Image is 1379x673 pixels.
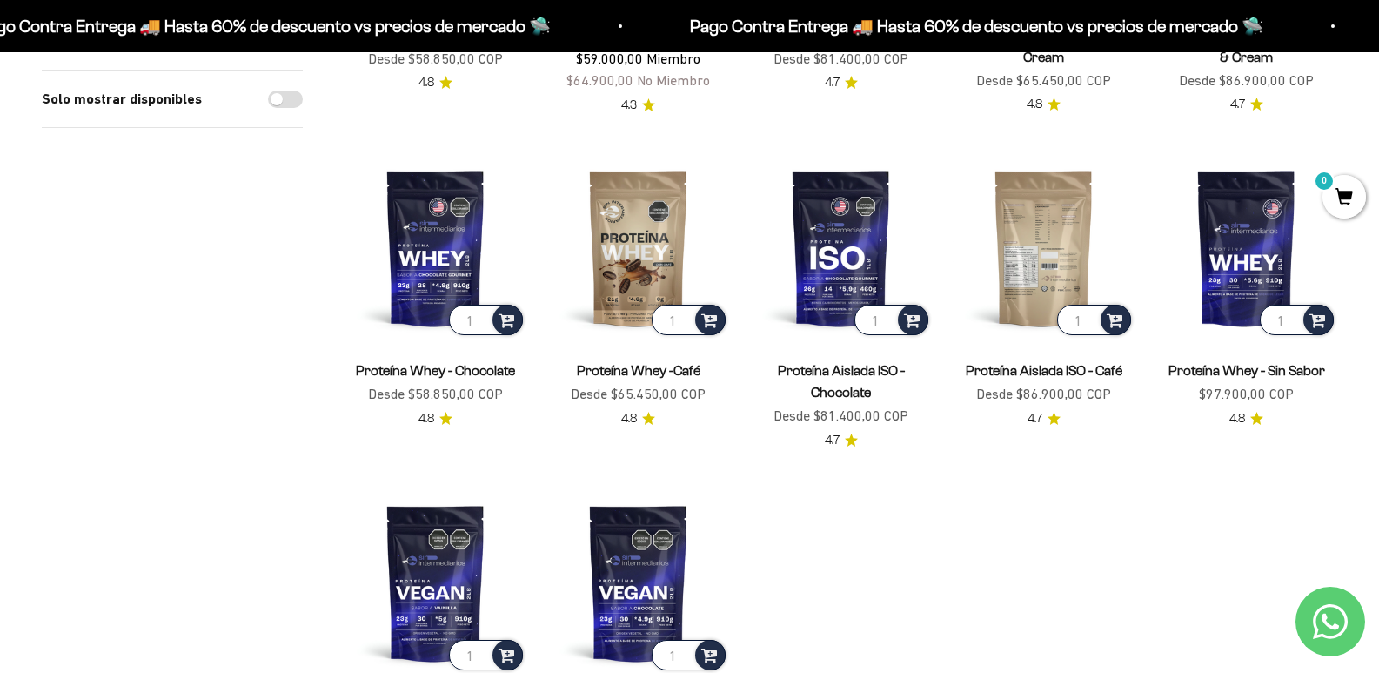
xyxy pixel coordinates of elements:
span: $64.900,00 [566,72,633,88]
a: 4.84.8 de 5.0 estrellas [418,409,452,428]
sale-price: Desde $86.900,00 COP [1179,70,1314,92]
a: Proteína Aislada ISO - Chocolate [778,363,905,400]
a: 4.74.7 de 5.0 estrellas [825,431,858,450]
a: 4.74.7 de 5.0 estrellas [1028,409,1061,428]
label: Solo mostrar disponibles [42,88,202,111]
span: 4.8 [1229,409,1245,428]
p: Pago Contra Entrega 🚚 Hasta 60% de descuento vs precios de mercado 🛸 [688,12,1262,40]
span: 4.7 [1230,95,1245,114]
a: 4.74.7 de 5.0 estrellas [1230,95,1263,114]
span: 4.8 [621,409,637,428]
sale-price: $97.900,00 COP [1199,383,1294,406]
span: 4.3 [621,96,637,115]
mark: 0 [1314,171,1335,192]
a: 4.84.8 de 5.0 estrellas [418,73,452,92]
sale-price: Desde $65.450,00 COP [571,383,706,406]
sale-price: Desde $58.850,00 COP [368,48,503,71]
sale-price: Desde $81.400,00 COP [773,48,908,71]
sale-price: Desde $65.450,00 COP [976,70,1111,92]
sale-price: Desde $58.850,00 COP [368,383,503,406]
a: Proteína Whey - Sin Sabor [1168,363,1325,378]
span: No Miembro [637,72,710,88]
a: 4.34.3 de 5.0 estrellas [621,96,655,115]
span: Miembro [646,50,700,66]
a: 4.74.7 de 5.0 estrellas [825,73,858,92]
span: 4.7 [825,73,840,92]
span: 4.8 [418,73,434,92]
span: $59.000,00 [576,50,643,66]
span: 4.8 [418,409,434,428]
a: Proteína Aislada ISO - Café [966,363,1122,378]
sale-price: Desde $81.400,00 COP [773,405,908,427]
span: 4.7 [1028,409,1042,428]
sale-price: Desde $86.900,00 COP [976,383,1111,406]
a: 4.84.8 de 5.0 estrellas [1027,95,1061,114]
span: 4.7 [825,431,840,450]
a: Proteína Whey - Chocolate [356,363,515,378]
a: 4.84.8 de 5.0 estrellas [1229,409,1263,428]
a: 4.84.8 de 5.0 estrellas [621,409,655,428]
span: 4.8 [1027,95,1042,114]
a: 0 [1322,189,1366,208]
img: Proteína Aislada ISO - Café [953,157,1135,339]
a: Proteína Whey -Café [577,363,700,378]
